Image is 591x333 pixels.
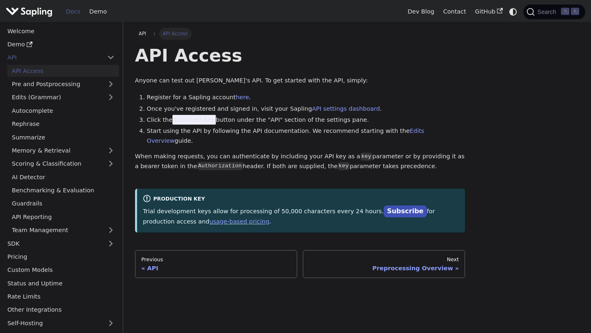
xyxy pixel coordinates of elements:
[147,93,465,103] li: Register for a Sapling account .
[6,6,53,18] img: Sapling.ai
[7,198,119,210] a: Guardrails
[7,145,119,157] a: Memory & Retrieval
[303,250,465,278] a: NextPreprocessing Overview
[3,52,103,64] a: API
[135,76,465,86] p: Anyone can test out [PERSON_NAME]'s API. To get started with the API, simply:
[3,264,119,276] a: Custom Models
[3,317,119,329] a: Self-Hosting
[147,104,465,114] li: Once you've registered and signed in, visit your Sapling .
[7,211,119,223] a: API Reporting
[6,6,55,18] a: Sapling.ai
[3,277,119,289] a: Status and Uptime
[143,194,459,204] div: Production Key
[147,126,465,146] li: Start using the API by following the API documentation. We recommend starting with the guide.
[147,115,465,125] li: Click the button under the "API" section of the settings pane.
[103,52,119,64] button: Collapse sidebar category 'API'
[141,265,291,272] div: API
[3,304,119,316] a: Other Integrations
[507,6,519,18] button: Switch between dark and light mode (currently system mode)
[172,115,216,125] span: Generate Key
[7,158,119,170] a: Scoring & Classification
[135,44,465,66] h1: API Access
[338,162,350,170] code: key
[7,224,119,236] a: Team Management
[141,256,291,263] div: Previous
[135,28,150,39] a: API
[3,25,119,37] a: Welcome
[571,8,579,15] kbd: K
[561,8,569,15] kbd: ⌘
[7,78,119,90] a: Pre and Postprocessing
[7,185,119,196] a: Benchmarking & Evaluation
[7,91,119,103] a: Edits (Grammar)
[3,237,103,249] a: SDK
[360,153,372,161] code: key
[209,218,269,225] a: usage-based pricing
[403,5,438,18] a: Dev Blog
[470,5,507,18] a: GitHub
[309,256,459,263] div: Next
[439,5,471,18] a: Contact
[309,265,459,272] div: Preprocessing Overview
[135,250,465,278] nav: Docs pages
[135,152,465,171] p: When making requests, you can authenticate by including your API key as a parameter or by providi...
[7,65,119,77] a: API Access
[523,5,585,19] button: Search (Command+K)
[3,291,119,303] a: Rate Limits
[312,105,380,112] a: API settings dashboard
[103,237,119,249] button: Expand sidebar category 'SDK'
[7,131,119,143] a: Summarize
[159,28,192,39] span: API Access
[135,250,297,278] a: PreviousAPI
[62,5,85,18] a: Docs
[7,105,119,116] a: Autocomplete
[236,94,249,100] a: here
[135,28,465,39] nav: Breadcrumbs
[384,205,427,217] a: Subscribe
[3,251,119,263] a: Pricing
[7,171,119,183] a: AI Detector
[139,31,146,36] span: API
[143,206,459,226] p: Trial development keys allow for processing of 50,000 characters every 24 hours. for production a...
[535,9,561,15] span: Search
[3,39,119,50] a: Demo
[85,5,111,18] a: Demo
[197,162,243,170] code: Authorization
[7,118,119,130] a: Rephrase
